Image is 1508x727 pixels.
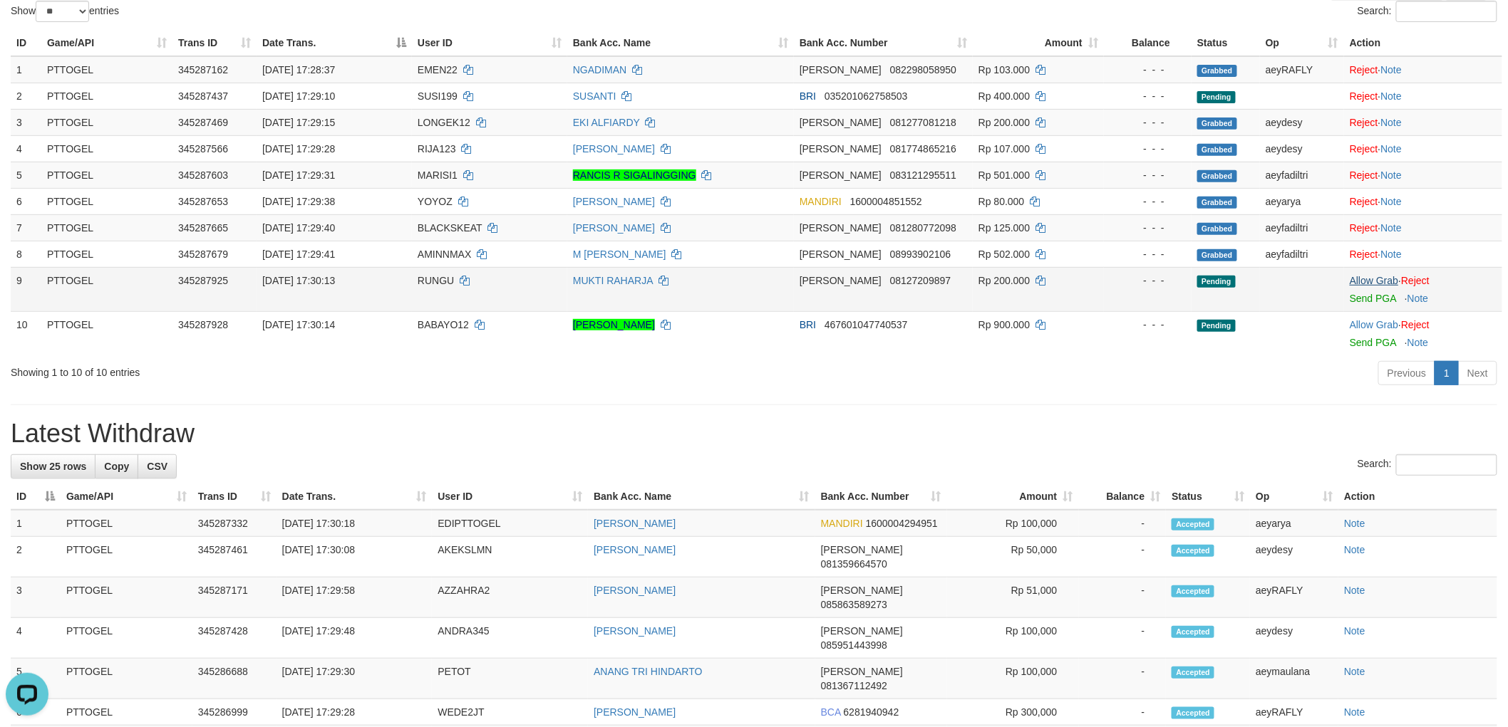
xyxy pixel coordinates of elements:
[178,319,228,330] span: 345287928
[1350,222,1378,234] a: Reject
[178,249,228,260] span: 345287679
[1260,214,1344,241] td: aeyfadiltri
[1172,666,1214,679] span: Accepted
[800,143,882,155] span: [PERSON_NAME]
[192,577,277,618] td: 345287171
[277,577,433,618] td: [DATE] 17:29:58
[1381,143,1403,155] a: Note
[192,659,277,699] td: 345286688
[1381,249,1403,260] a: Note
[61,577,192,618] td: PTTOGEL
[947,659,1079,699] td: Rp 100,000
[800,64,882,75] span: [PERSON_NAME]
[844,706,899,718] span: Copy 6281940942 to clipboard
[594,666,702,677] a: ANANG TRI HINDARTO
[1250,699,1338,726] td: aeyRAFLY
[594,625,676,637] a: [PERSON_NAME]
[1172,626,1214,638] span: Accepted
[973,30,1104,56] th: Amount: activate to sort column ascending
[978,319,1030,330] span: Rp 900.000
[890,249,951,260] span: Copy 08993902106 to clipboard
[138,454,177,478] a: CSV
[800,275,882,286] span: [PERSON_NAME]
[821,599,887,610] span: Copy 085863589273 to clipboard
[432,577,588,618] td: AZZAHRA2
[41,214,172,241] td: PTTOGEL
[1260,188,1344,214] td: aeyarya
[6,6,48,48] button: Open LiveChat chat widget
[61,659,192,699] td: PTTOGEL
[192,537,277,577] td: 345287461
[800,117,882,128] span: [PERSON_NAME]
[172,30,257,56] th: Trans ID: activate to sort column ascending
[800,169,882,181] span: [PERSON_NAME]
[1079,659,1167,699] td: -
[1197,117,1237,130] span: Grabbed
[1250,659,1338,699] td: aeymaulana
[1250,510,1338,537] td: aeyarya
[821,639,887,651] span: Copy 085951443998 to clipboard
[61,699,192,726] td: PTTOGEL
[1197,197,1237,209] span: Grabbed
[947,537,1079,577] td: Rp 50,000
[978,249,1030,260] span: Rp 502.000
[11,483,61,510] th: ID: activate to sort column descending
[41,56,172,83] td: PTTOGEL
[1344,311,1502,355] td: ·
[821,585,903,596] span: [PERSON_NAME]
[978,90,1030,102] span: Rp 400.000
[178,64,228,75] span: 345287162
[594,585,676,596] a: [PERSON_NAME]
[11,135,41,162] td: 4
[418,196,453,207] span: YOYOZ
[1260,56,1344,83] td: aeyRAFLY
[262,143,335,155] span: [DATE] 17:29:28
[432,537,588,577] td: AKEKSLMN
[573,319,655,330] a: [PERSON_NAME]
[1344,56,1502,83] td: ·
[821,558,887,570] span: Copy 081359664570 to clipboard
[262,275,335,286] span: [DATE] 17:30:13
[11,241,41,267] td: 8
[192,510,277,537] td: 345287332
[1381,169,1403,181] a: Note
[567,30,794,56] th: Bank Acc. Name: activate to sort column ascending
[1079,577,1167,618] td: -
[41,162,172,188] td: PTTOGEL
[11,659,61,699] td: 5
[41,311,172,355] td: PTTOGEL
[1408,337,1429,348] a: Note
[573,90,616,102] a: SUSANTI
[1350,275,1398,286] a: Allow Grab
[1344,214,1502,241] td: ·
[61,510,192,537] td: PTTOGEL
[418,249,471,260] span: AMINNMAX
[262,90,335,102] span: [DATE] 17:29:10
[104,461,129,472] span: Copy
[11,109,41,135] td: 3
[1110,221,1186,235] div: - - -
[1358,454,1497,476] label: Search:
[1396,1,1497,22] input: Search:
[978,117,1030,128] span: Rp 200.000
[890,64,956,75] span: Copy 082298058950 to clipboard
[588,483,815,510] th: Bank Acc. Name: activate to sort column ascending
[1110,318,1186,332] div: - - -
[1381,222,1403,234] a: Note
[1192,30,1260,56] th: Status
[192,483,277,510] th: Trans ID: activate to sort column ascending
[432,659,588,699] td: PETOT
[573,196,655,207] a: [PERSON_NAME]
[277,537,433,577] td: [DATE] 17:30:08
[821,666,903,677] span: [PERSON_NAME]
[573,249,666,260] a: M [PERSON_NAME]
[890,117,956,128] span: Copy 081277081218 to clipboard
[821,518,863,529] span: MANDIRI
[800,222,882,234] span: [PERSON_NAME]
[1260,241,1344,267] td: aeyfadiltri
[11,188,41,214] td: 6
[1110,89,1186,103] div: - - -
[1079,537,1167,577] td: -
[1350,196,1378,207] a: Reject
[1079,618,1167,659] td: -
